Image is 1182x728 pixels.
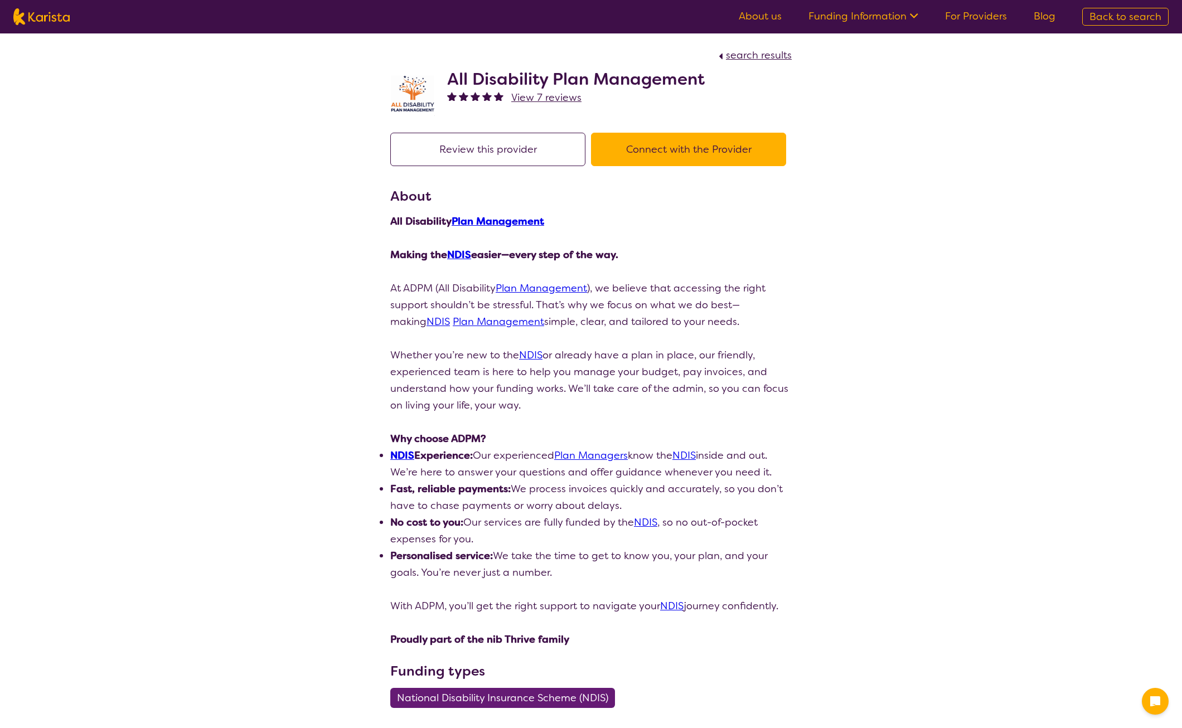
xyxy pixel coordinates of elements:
p: With ADPM, you’ll get the right support to navigate your journey confidently. [390,598,792,614]
h3: Funding types [390,661,792,681]
img: at5vqv0lot2lggohlylh.jpg [390,72,435,116]
strong: Fast, reliable payments: [390,482,511,496]
a: Plan Management [496,282,587,295]
a: NDIS [390,449,414,462]
a: Back to search [1082,8,1169,26]
a: NDIS [447,248,471,261]
button: Review this provider [390,133,585,166]
a: NDIS [660,599,684,613]
img: fullstar [447,91,457,101]
a: View 7 reviews [511,89,582,106]
h3: About [390,186,792,206]
a: Plan Management [452,215,544,228]
a: Review this provider [390,143,591,156]
a: For Providers [945,9,1007,23]
strong: Proudly part of the nib Thrive family [390,633,569,646]
a: NDIS [672,449,696,462]
a: National Disability Insurance Scheme (NDIS) [390,691,622,705]
img: fullstar [494,91,503,101]
li: We process invoices quickly and accurately, so you don’t have to chase payments or worry about de... [390,481,792,514]
a: search results [716,48,792,62]
h2: All Disability Plan Management [447,69,705,89]
p: At ADPM (All Disability ), we believe that accessing the right support shouldn’t be stressful. Th... [390,280,792,330]
a: NDIS [427,315,450,328]
strong: No cost to you: [390,516,463,529]
a: NDIS [634,516,657,529]
a: Funding Information [808,9,918,23]
strong: All Disability [390,215,544,228]
strong: Making the easier—every step of the way. [390,248,618,261]
li: Our services are fully funded by the , so no out-of-pocket expenses for you. [390,514,792,547]
li: Our experienced know the inside and out. We’re here to answer your questions and offer guidance w... [390,447,792,481]
a: Blog [1034,9,1055,23]
span: View 7 reviews [511,91,582,104]
img: fullstar [482,91,492,101]
img: fullstar [459,91,468,101]
strong: Personalised service: [390,549,493,562]
strong: Why choose ADPM? [390,432,486,445]
a: Plan Managers [554,449,628,462]
span: National Disability Insurance Scheme (NDIS) [397,688,608,708]
a: Plan Management [453,315,544,328]
a: NDIS [519,348,542,362]
img: Karista logo [13,8,70,25]
img: fullstar [471,91,480,101]
a: About us [739,9,782,23]
a: Connect with the Provider [591,143,792,156]
span: Back to search [1089,10,1161,23]
button: Connect with the Provider [591,133,786,166]
strong: Experience: [390,449,473,462]
p: Whether you’re new to the or already have a plan in place, our friendly, experienced team is here... [390,347,792,414]
span: search results [726,48,792,62]
li: We take the time to get to know you, your plan, and your goals. You’re never just a number. [390,547,792,581]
